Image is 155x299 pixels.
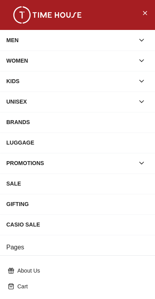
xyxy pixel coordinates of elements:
div: KIDS [6,74,134,88]
div: LUGGAGE [6,136,149,150]
div: UNISEX [6,95,134,109]
div: CASIO SALE [6,217,149,232]
div: BRANDS [6,115,149,129]
p: About Us [17,267,144,275]
p: Cart [17,282,144,290]
div: MEN [6,33,134,47]
button: Close Menu [138,6,151,19]
div: PROMOTIONS [6,156,134,170]
div: GIFTING [6,197,149,211]
img: ... [8,6,87,24]
div: SALE [6,176,149,191]
div: WOMEN [6,54,134,68]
